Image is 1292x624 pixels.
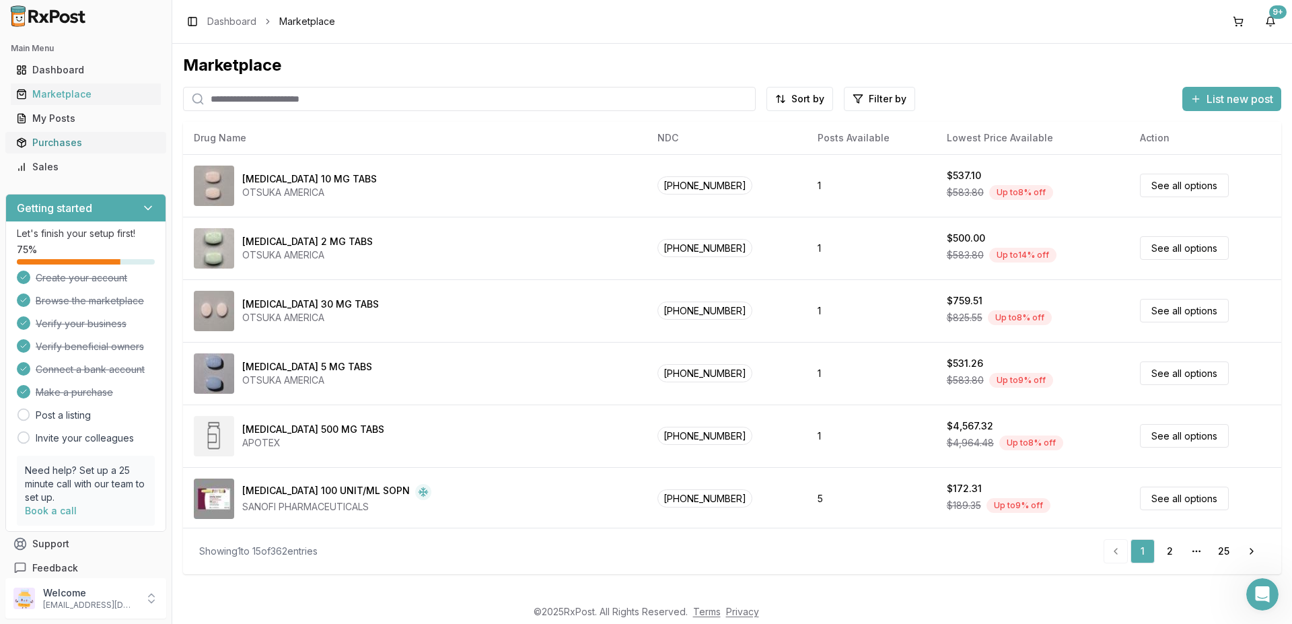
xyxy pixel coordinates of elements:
a: Privacy [726,606,759,617]
a: Book a call [25,505,77,516]
span: $189.35 [947,499,981,512]
img: Abilify 10 MG TABS [194,166,234,206]
div: Dashboard [16,63,155,77]
button: Support [5,532,166,556]
div: $531.26 [947,357,983,370]
td: 1 [807,154,935,217]
img: Abilify 30 MG TABS [194,291,234,331]
a: Dashboard [11,58,161,82]
a: Marketplace [11,82,161,106]
div: 9+ [1269,5,1287,19]
span: Marketplace [279,15,335,28]
span: Browse the marketplace [36,294,144,308]
a: Terms [693,606,721,617]
div: [MEDICAL_DATA] 2 MG TABS [242,235,373,248]
button: My Posts [5,108,166,129]
div: Up to 14 % off [989,248,1056,263]
td: 1 [807,342,935,405]
div: OTSUKA AMERICA [242,248,373,262]
span: Connect a bank account [36,363,145,376]
span: $4,964.48 [947,436,994,450]
iframe: Intercom live chat [1246,578,1279,611]
span: [PHONE_NUMBER] [657,364,752,382]
th: NDC [647,122,807,154]
th: Drug Name [183,122,647,154]
div: Marketplace [16,88,155,101]
a: See all options [1140,361,1229,385]
div: Up to 9 % off [986,498,1050,513]
button: Feedback [5,556,166,580]
a: Invite your colleagues [36,431,134,445]
span: [PHONE_NUMBER] [657,427,752,445]
span: Verify beneficial owners [36,340,144,353]
div: OTSUKA AMERICA [242,186,377,199]
a: 2 [1157,539,1182,563]
a: List new post [1182,94,1281,107]
img: Abilify 5 MG TABS [194,353,234,394]
p: Welcome [43,586,137,600]
a: My Posts [11,106,161,131]
a: See all options [1140,424,1229,448]
td: 1 [807,279,935,342]
div: $759.51 [947,294,982,308]
button: Dashboard [5,59,166,81]
button: Marketplace [5,83,166,105]
div: SANOFI PHARMACEUTICALS [242,500,431,514]
td: 1 [807,405,935,467]
div: OTSUKA AMERICA [242,374,372,387]
div: $172.31 [947,482,982,495]
div: $4,567.32 [947,419,993,433]
nav: pagination [1104,539,1265,563]
div: [MEDICAL_DATA] 5 MG TABS [242,360,372,374]
a: See all options [1140,174,1229,197]
div: $500.00 [947,232,985,245]
a: Post a listing [36,409,91,422]
div: [MEDICAL_DATA] 100 UNIT/ML SOPN [242,484,410,500]
span: Sort by [791,92,824,106]
img: RxPost Logo [5,5,92,27]
span: Verify your business [36,317,127,331]
button: 9+ [1260,11,1281,32]
a: 25 [1211,539,1235,563]
a: Sales [11,155,161,179]
div: My Posts [16,112,155,125]
div: Up to 8 % off [989,185,1053,200]
div: [MEDICAL_DATA] 10 MG TABS [242,172,377,186]
span: List new post [1207,91,1273,107]
p: Need help? Set up a 25 minute call with our team to set up. [25,464,147,504]
span: $825.55 [947,311,982,324]
div: Purchases [16,136,155,149]
div: OTSUKA AMERICA [242,311,379,324]
span: Create your account [36,271,127,285]
th: Action [1129,122,1281,154]
img: Abilify 2 MG TABS [194,228,234,269]
span: [PHONE_NUMBER] [657,489,752,508]
a: Dashboard [207,15,256,28]
a: Go to next page [1238,539,1265,563]
div: [MEDICAL_DATA] 30 MG TABS [242,298,379,311]
img: Admelog SoloStar 100 UNIT/ML SOPN [194,479,234,519]
button: List new post [1182,87,1281,111]
span: $583.80 [947,374,984,387]
div: Showing 1 to 15 of 362 entries [199,545,318,558]
span: [PHONE_NUMBER] [657,176,752,195]
a: Purchases [11,131,161,155]
td: 5 [807,467,935,530]
span: [PHONE_NUMBER] [657,239,752,257]
h2: Main Menu [11,43,161,54]
img: Abiraterone Acetate 500 MG TABS [194,416,234,456]
a: See all options [1140,299,1229,322]
div: Up to 8 % off [999,436,1063,450]
td: 1 [807,217,935,279]
p: [EMAIL_ADDRESS][DOMAIN_NAME] [43,600,137,611]
span: Make a purchase [36,386,113,399]
div: Sales [16,160,155,174]
th: Lowest Price Available [936,122,1130,154]
span: Filter by [869,92,906,106]
div: $537.10 [947,169,981,182]
span: Feedback [32,561,78,575]
button: Sort by [766,87,833,111]
span: $583.80 [947,186,984,199]
nav: breadcrumb [207,15,335,28]
button: Filter by [844,87,915,111]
